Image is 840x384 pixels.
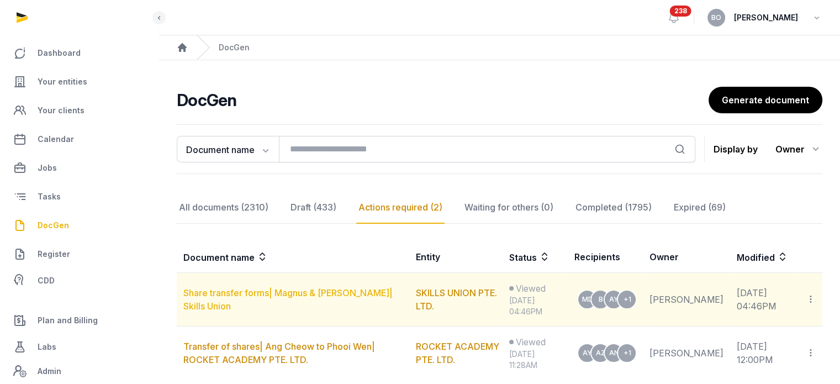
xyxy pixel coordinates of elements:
[734,11,798,24] span: [PERSON_NAME]
[38,46,81,60] span: Dashboard
[509,295,561,317] div: [DATE] 04:46PM
[9,155,150,181] a: Jobs
[416,287,497,312] a: SKILLS UNION PTE. LTD.
[609,350,619,356] span: AN
[730,327,799,380] td: [DATE] 12:00PM
[711,14,721,21] span: BO
[583,350,592,356] span: AY
[672,192,728,224] div: Expired (69)
[38,365,61,378] span: Admin
[623,350,631,356] span: +1
[775,140,822,158] div: Owner
[9,40,150,66] a: Dashboard
[9,334,150,360] a: Labs
[609,296,619,303] span: AY
[183,341,375,365] a: Transfer of shares| Ang Cheow to Phooi Wen| ROCKET ACADEMY PTE. LTD.
[598,296,603,303] span: B
[177,192,822,224] nav: Tabs
[462,192,556,224] div: Waiting for others (0)
[38,314,98,327] span: Plan and Billing
[730,241,822,273] th: Modified
[38,104,84,117] span: Your clients
[38,248,70,261] span: Register
[177,241,409,273] th: Document name
[567,241,642,273] th: Recipients
[730,273,799,327] td: [DATE] 04:46PM
[596,350,605,356] span: AZ
[219,42,250,53] div: DocGen
[516,335,546,349] span: Viewed
[177,136,279,162] button: Document name
[707,9,725,27] button: BO
[38,75,87,88] span: Your entities
[503,241,567,273] th: Status
[642,241,730,273] th: Owner
[159,35,840,60] nav: Breadcrumb
[38,190,61,203] span: Tasks
[709,87,822,113] a: Generate document
[642,327,730,380] td: [PERSON_NAME]
[9,360,150,382] a: Admin
[9,241,150,267] a: Register
[38,340,56,354] span: Labs
[38,219,69,232] span: DocGen
[416,341,499,365] a: ROCKET ACADEMY PTE. LTD.
[288,192,339,224] div: Draft (433)
[38,274,55,287] span: CDD
[9,307,150,334] a: Plan and Billing
[9,212,150,239] a: DocGen
[582,296,593,303] span: MD
[9,97,150,124] a: Your clients
[9,69,150,95] a: Your entities
[9,126,150,152] a: Calendar
[177,192,271,224] div: All documents (2310)
[9,183,150,210] a: Tasks
[670,6,691,17] span: 238
[183,287,393,312] a: Share transfer forms| Magnus & [PERSON_NAME]| Skills Union
[573,192,654,224] div: Completed (1795)
[177,90,709,110] h2: DocGen
[38,133,74,146] span: Calendar
[356,192,445,224] div: Actions required (2)
[623,296,631,303] span: +1
[509,349,561,371] div: [DATE] 11:28AM
[516,282,546,295] span: Viewed
[9,270,150,292] a: CDD
[714,140,758,158] p: Display by
[642,273,730,327] td: [PERSON_NAME]
[409,241,503,273] th: Entity
[38,161,57,175] span: Jobs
